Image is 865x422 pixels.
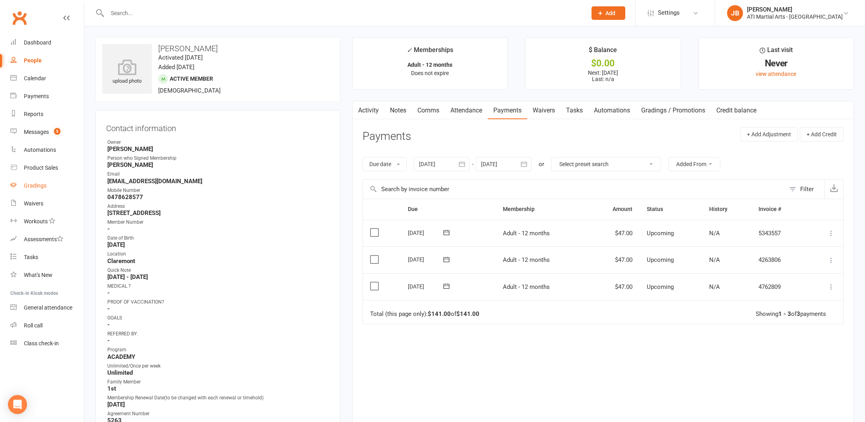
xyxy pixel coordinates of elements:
strong: Claremont [107,257,330,265]
td: $47.00 [588,273,640,300]
th: Amount [588,199,640,219]
th: Due [401,199,496,219]
div: [PERSON_NAME] [747,6,843,13]
span: Adult - 12 months [503,283,550,290]
strong: $141.00 [428,310,451,317]
span: Add [605,10,615,16]
div: or [539,159,544,169]
div: Dashboard [24,39,51,46]
a: Gradings / Promotions [636,101,711,120]
div: Quick Note [107,267,330,274]
button: + Add Credit [800,127,844,141]
div: Date of Birth [107,234,330,242]
div: Reports [24,111,43,117]
div: Waivers [24,200,43,207]
strong: 1st [107,385,330,392]
div: JB [727,5,743,21]
a: Payments [10,87,84,105]
a: Class kiosk mode [10,335,84,352]
a: Product Sales [10,159,84,177]
span: Does not expire [411,70,449,76]
a: Waivers [10,195,84,213]
strong: ACADEMY [107,353,330,360]
a: Reports [10,105,84,123]
div: Agreement Number [107,410,330,418]
strong: - [107,305,330,312]
div: People [24,57,42,64]
a: Assessments [10,230,84,248]
th: History [702,199,751,219]
a: Automations [588,101,636,120]
span: N/A [709,283,720,290]
i: ✓ [407,46,412,54]
strong: [DATE] [107,401,330,408]
span: N/A [709,230,720,237]
input: Search by invoice number [363,180,785,199]
div: Family Member [107,378,330,386]
div: Messages [24,129,49,135]
div: Location [107,250,330,258]
strong: - [107,289,330,296]
th: Invoice # [751,199,807,219]
button: Add [592,6,625,20]
th: Status [640,199,702,219]
a: Roll call [10,317,84,335]
a: Workouts [10,213,84,230]
a: Tasks [10,248,84,266]
strong: - [107,337,330,344]
span: Settings [658,4,680,22]
div: upload photo [102,59,152,85]
strong: 0478628577 [107,194,330,201]
div: REFERRED BY: [107,330,330,338]
div: Total (this page only): of [370,311,479,317]
strong: [PERSON_NAME] [107,161,330,168]
button: Filter [785,180,824,199]
a: view attendance [756,71,796,77]
div: Unlimited/Once per week [107,362,330,370]
strong: [STREET_ADDRESS] [107,209,330,217]
div: What's New [24,272,52,278]
h3: Payments [363,130,411,143]
th: Membership [496,199,588,219]
strong: [DATE] - [DATE] [107,273,330,281]
div: [DATE] [408,253,444,265]
strong: [EMAIL_ADDRESS][DOMAIN_NAME] [107,178,330,185]
h3: [PERSON_NAME] [102,44,334,53]
a: Dashboard [10,34,84,52]
span: Active member [170,75,213,82]
a: Tasks [561,101,588,120]
div: Mobile Number [107,187,330,194]
div: Email [107,170,330,178]
div: [DATE] [408,280,444,292]
div: Never [706,59,846,68]
div: Payments [24,93,49,99]
div: ATI Martial Arts - [GEOGRAPHIC_DATA] [747,13,843,20]
td: 5343557 [751,220,807,247]
button: Added From [668,157,720,171]
td: 4263806 [751,246,807,273]
div: Member Number [107,219,330,226]
div: Assessments [24,236,63,242]
span: Adult - 12 months [503,230,550,237]
div: $0.00 [533,59,673,68]
a: Waivers [527,101,561,120]
strong: 3 [797,310,800,317]
strong: Adult - 12 months [407,62,452,68]
a: Comms [412,101,445,120]
div: Open Intercom Messenger [8,395,27,414]
a: People [10,52,84,70]
a: Clubworx [10,8,29,28]
span: Upcoming [647,256,674,263]
div: Membership Renewal Date(to be changed with each renewal or timehold) [107,394,330,402]
span: 5 [54,128,60,135]
div: Automations [24,147,56,153]
td: $47.00 [588,220,640,247]
strong: Unlimited [107,369,330,376]
div: Calendar [24,75,46,81]
div: $ Balance [589,45,617,59]
div: General attendance [24,304,72,311]
p: Next: [DATE] Last: n/a [533,70,673,82]
button: Due date [363,157,407,171]
td: $47.00 [588,246,640,273]
div: Workouts [24,218,48,225]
